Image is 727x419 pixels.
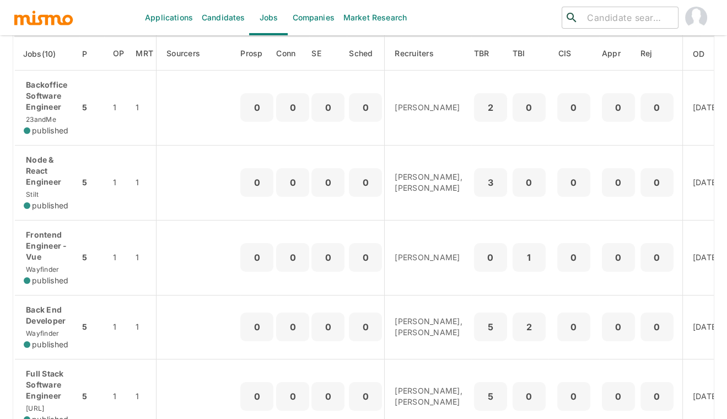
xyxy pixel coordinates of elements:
td: 5 [79,145,104,220]
p: 0 [281,100,305,115]
span: Wayfinder [24,329,59,337]
p: 0 [562,389,586,404]
th: Recruiters [385,37,471,71]
th: Sourcers [157,37,241,71]
td: 1 [104,295,133,359]
span: 23andMe [24,115,56,123]
p: 0 [245,389,269,404]
th: To Be Reviewed [471,37,510,71]
th: Sched [347,37,385,71]
th: Prospects [240,37,276,71]
p: 2 [517,319,541,335]
p: 1 [517,250,541,265]
p: [PERSON_NAME] [395,102,462,113]
p: 0 [562,319,586,335]
p: Frontend Engineer - Vue [24,229,71,262]
th: Client Interview Scheduled [548,37,599,71]
p: 0 [245,175,269,190]
p: 0 [245,100,269,115]
p: 0 [478,250,503,265]
td: 1 [133,71,156,146]
td: 1 [104,220,133,295]
span: published [32,339,68,350]
p: 0 [281,250,305,265]
p: 2 [478,100,503,115]
th: Market Research Total [133,37,156,71]
p: 0 [281,175,305,190]
p: 0 [562,250,586,265]
p: 0 [316,250,340,265]
p: 0 [606,175,631,190]
th: Rejected [638,37,683,71]
p: Back End Developer [24,304,71,326]
p: 0 [316,319,340,335]
td: 1 [133,220,156,295]
p: 0 [562,100,586,115]
span: published [32,200,68,211]
span: [URL] [24,404,44,412]
th: Connections [276,37,309,71]
p: 0 [517,389,541,404]
th: Approved [599,37,638,71]
td: 5 [79,295,104,359]
span: Jobs(10) [23,47,71,61]
td: 5 [79,71,104,146]
p: 0 [245,250,269,265]
p: 5 [478,319,503,335]
p: [PERSON_NAME], [PERSON_NAME] [395,316,462,338]
p: 0 [606,250,631,265]
td: 5 [79,220,104,295]
input: Candidate search [583,10,674,25]
span: P [82,47,101,61]
th: Sent Emails [309,37,347,71]
span: Wayfinder [24,265,59,273]
p: 0 [316,175,340,190]
td: 1 [104,71,133,146]
th: Priority [79,37,104,71]
th: To Be Interviewed [510,37,548,71]
p: 0 [562,175,586,190]
p: 0 [645,100,669,115]
p: Full Stack Software Engineer [24,368,71,401]
p: Node & React Engineer [24,154,71,187]
p: 0 [353,250,378,265]
span: published [32,125,68,136]
span: OD [693,47,719,61]
p: 0 [645,250,669,265]
p: 0 [517,175,541,190]
p: 0 [645,389,669,404]
td: 1 [104,145,133,220]
p: [PERSON_NAME], [PERSON_NAME] [395,171,462,194]
p: 0 [353,100,378,115]
p: 0 [316,100,340,115]
p: 0 [645,319,669,335]
td: 1 [133,295,156,359]
p: 5 [478,389,503,404]
p: [PERSON_NAME] [395,252,462,263]
img: Carmen Vilachá [685,7,707,29]
p: 0 [353,319,378,335]
th: Open Positions [104,37,133,71]
p: 0 [281,319,305,335]
td: 1 [133,145,156,220]
p: 0 [517,100,541,115]
p: 3 [478,175,503,190]
span: published [32,275,68,286]
p: 0 [281,389,305,404]
p: [PERSON_NAME], [PERSON_NAME] [395,385,462,407]
p: 0 [316,389,340,404]
p: 0 [353,389,378,404]
p: 0 [606,389,631,404]
img: logo [13,9,74,26]
p: 0 [645,175,669,190]
p: 0 [245,319,269,335]
p: 0 [606,319,631,335]
p: 0 [606,100,631,115]
p: 0 [353,175,378,190]
p: Backoffice Software Engineer [24,79,71,112]
span: Stilt [24,190,39,198]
